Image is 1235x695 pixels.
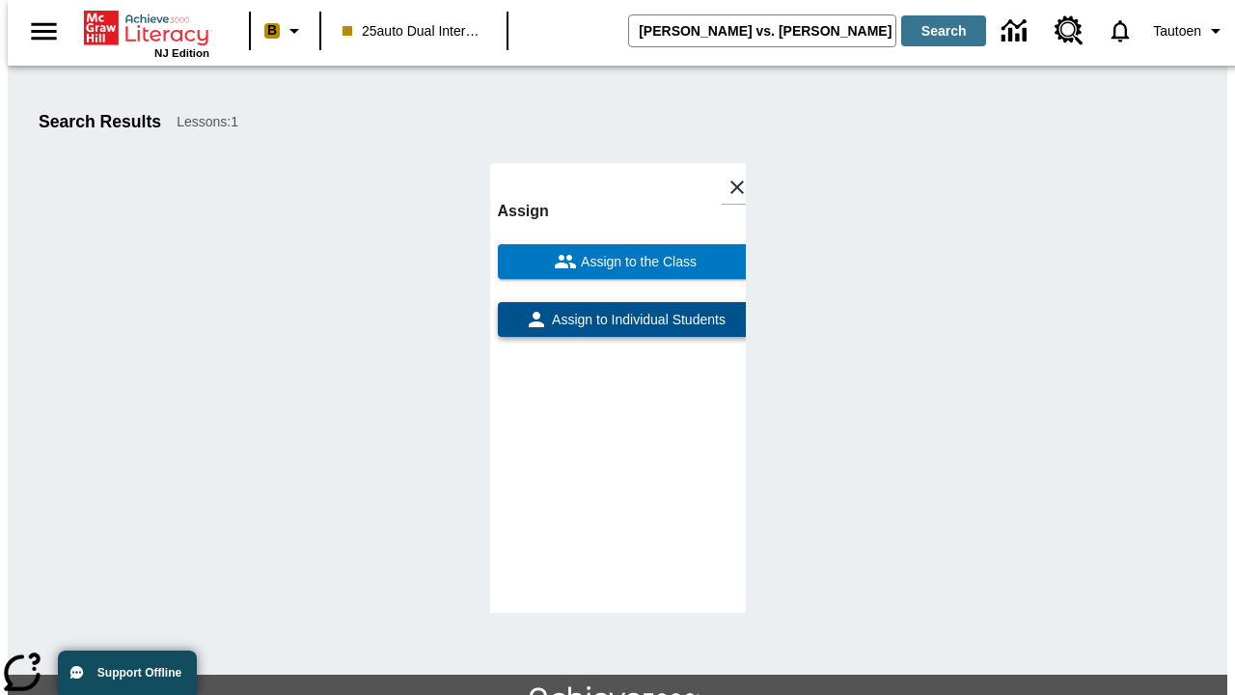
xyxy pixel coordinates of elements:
[629,15,895,46] input: search field
[257,14,314,48] button: Boost Class color is peach. Change class color
[548,310,726,330] span: Assign to Individual Students
[498,198,754,225] h6: Assign
[490,163,746,613] div: lesson details
[498,244,754,279] button: Assign to the Class
[1145,14,1235,48] button: Profile/Settings
[177,112,238,132] span: Lessons : 1
[1153,21,1201,42] span: Tautoen
[498,302,754,337] button: Assign to Individual Students
[1095,6,1145,56] a: Notifications
[84,7,209,59] div: Home
[721,171,754,204] button: Close
[267,18,277,42] span: B
[1043,5,1095,57] a: Resource Center, Will open in new tab
[39,112,161,132] h1: Search Results
[97,666,181,680] span: Support Offline
[84,9,209,47] a: Home
[15,3,72,60] button: Open side menu
[154,47,209,59] span: NJ Edition
[901,15,986,46] button: Search
[990,5,1043,58] a: Data Center
[577,252,697,272] span: Assign to the Class
[343,21,485,42] span: 25auto Dual International
[58,651,197,695] button: Support Offline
